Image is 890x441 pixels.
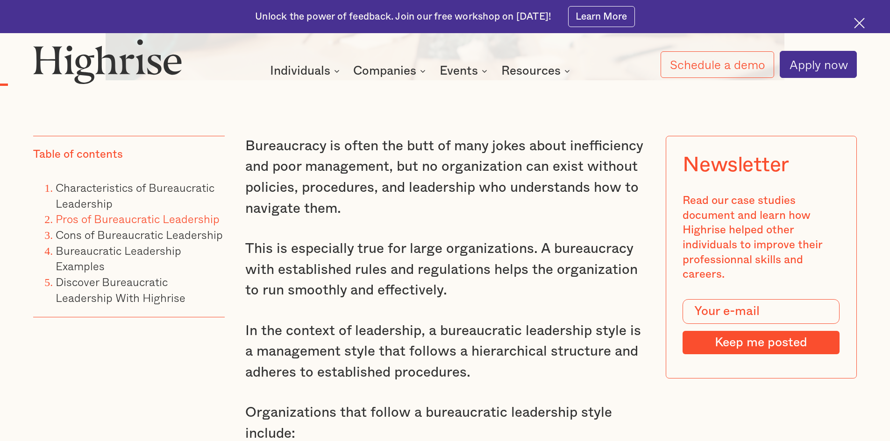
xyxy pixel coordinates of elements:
div: Newsletter [683,153,789,177]
a: Bureaucratic Leadership Examples [56,242,181,275]
div: Resources [501,65,573,77]
input: Keep me posted [683,331,840,354]
input: Your e-mail [683,299,840,324]
p: In the context of leadership, a bureaucratic leadership style is a management style that follows ... [245,321,645,383]
a: Discover Bureaucratic Leadership With Highrise [56,273,185,306]
form: Modal Form [683,299,840,354]
div: Read our case studies document and learn how Highrise helped other individuals to improve their p... [683,194,840,282]
div: Events [440,65,478,77]
a: Cons of Bureaucratic Leadership [56,226,223,243]
div: Individuals [270,65,342,77]
img: Highrise logo [33,39,182,84]
div: Companies [353,65,428,77]
p: Bureaucracy is often the butt of many jokes about inefficiency and poor management, but no organi... [245,136,645,219]
div: Unlock the power of feedback. Join our free workshop on [DATE]! [255,10,551,23]
img: Cross icon [854,18,865,28]
div: Events [440,65,490,77]
a: Learn More [568,6,635,27]
div: Individuals [270,65,330,77]
a: Schedule a demo [661,51,775,78]
div: Companies [353,65,416,77]
a: Apply now [780,51,857,78]
div: Table of contents [33,147,123,162]
p: This is especially true for large organizations. A bureaucracy with established rules and regulat... [245,238,645,301]
a: Characteristics of Bureaucratic Leadership [56,179,214,212]
a: Pros of Bureaucratic Leadership [56,210,220,227]
div: Resources [501,65,561,77]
